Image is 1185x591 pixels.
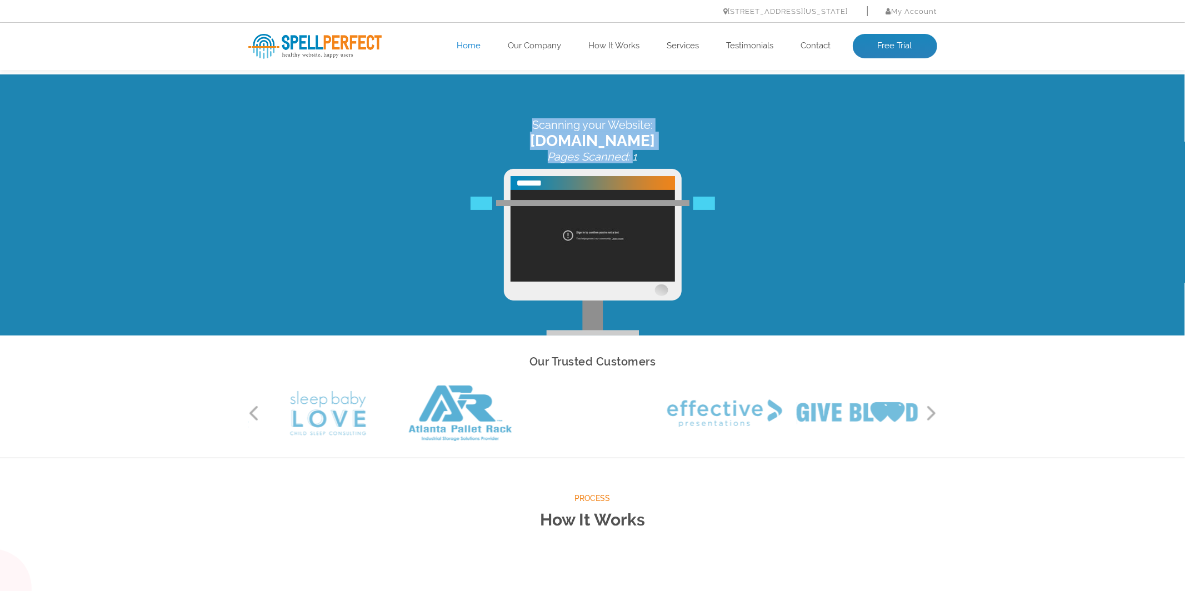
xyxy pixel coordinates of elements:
[248,505,937,535] h2: How It Works
[290,391,366,435] img: Sleep Baby Love
[248,405,259,422] button: Previous
[248,352,937,372] h2: Our Trusted Customers
[926,405,937,422] button: Next
[797,402,918,424] img: Give Blood
[471,156,715,169] img: Free Webiste Analysis
[248,57,937,76] span: [DOMAIN_NAME]
[667,399,782,427] img: Effective
[248,492,937,505] span: Process
[511,116,675,207] img: Free Website Analysis
[504,94,682,261] img: Free Website Analysis
[248,44,937,89] div: Scanning your Website:
[548,76,638,89] i: Pages Scanned: 1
